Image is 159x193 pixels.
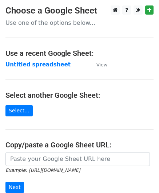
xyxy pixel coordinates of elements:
h4: Copy/paste a Google Sheet URL: [5,140,154,149]
input: Next [5,182,24,193]
h3: Choose a Google Sheet [5,5,154,16]
h4: Select another Google Sheet: [5,91,154,100]
a: View [89,61,107,68]
a: Untitled spreadsheet [5,61,71,68]
input: Paste your Google Sheet URL here [5,152,150,166]
a: Select... [5,105,33,116]
h4: Use a recent Google Sheet: [5,49,154,58]
small: Example: [URL][DOMAIN_NAME] [5,167,80,173]
small: View [96,62,107,67]
p: Use one of the options below... [5,19,154,27]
